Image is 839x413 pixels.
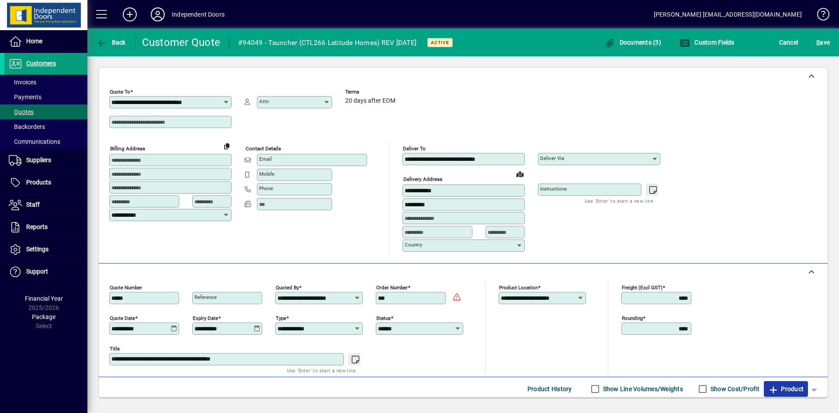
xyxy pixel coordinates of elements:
[9,138,60,145] span: Communications
[276,284,299,290] mat-label: Quoted by
[144,7,172,22] button: Profile
[4,90,87,104] a: Payments
[680,39,735,46] span: Custom Fields
[4,239,87,260] a: Settings
[4,104,87,119] a: Quotes
[622,315,643,321] mat-label: Rounding
[26,156,51,163] span: Suppliers
[524,381,576,397] button: Product History
[26,60,56,67] span: Customers
[345,97,395,104] span: 20 days after EOM
[4,194,87,216] a: Staff
[193,315,218,321] mat-label: Expiry date
[97,39,126,46] span: Back
[403,146,426,152] mat-label: Deliver To
[142,35,221,49] div: Customer Quote
[376,315,391,321] mat-label: Status
[9,108,34,115] span: Quotes
[25,295,63,302] span: Financial Year
[4,261,87,283] a: Support
[259,156,272,162] mat-label: Email
[4,31,87,52] a: Home
[376,284,408,290] mat-label: Order number
[287,365,356,375] mat-hint: Use 'Enter' to start a new line
[768,382,804,396] span: Product
[32,313,55,320] span: Package
[110,315,135,321] mat-label: Quote date
[26,201,40,208] span: Staff
[814,35,832,50] button: Save
[779,35,798,49] span: Cancel
[604,39,661,46] span: Documents (3)
[172,7,225,21] div: Independent Doors
[110,89,130,95] mat-label: Quote To
[220,139,234,153] button: Copy to Delivery address
[276,315,286,321] mat-label: Type
[816,35,830,49] span: ave
[87,35,135,50] app-page-header-button: Back
[26,246,49,253] span: Settings
[585,196,653,206] mat-hint: Use 'Enter' to start a new line
[677,35,737,50] button: Custom Fields
[259,171,274,177] mat-label: Mobile
[26,268,48,275] span: Support
[709,385,759,393] label: Show Cost/Profit
[26,179,51,186] span: Products
[26,223,48,230] span: Reports
[194,294,217,300] mat-label: Reference
[622,284,662,290] mat-label: Freight (excl GST)
[764,381,808,397] button: Product
[405,242,422,248] mat-label: Country
[499,284,538,290] mat-label: Product location
[654,7,802,21] div: [PERSON_NAME] [EMAIL_ADDRESS][DOMAIN_NAME]
[259,185,273,191] mat-label: Phone
[4,172,87,194] a: Products
[513,167,527,181] a: View on map
[431,40,449,45] span: Active
[811,2,828,30] a: Knowledge Base
[9,94,42,101] span: Payments
[94,35,128,50] button: Back
[26,38,42,45] span: Home
[4,216,87,238] a: Reports
[259,98,269,104] mat-label: Attn
[816,39,820,46] span: S
[110,284,142,290] mat-label: Quote number
[4,75,87,90] a: Invoices
[601,385,683,393] label: Show Line Volumes/Weights
[9,123,45,130] span: Backorders
[540,155,564,161] mat-label: Deliver via
[527,382,572,396] span: Product History
[540,186,567,192] mat-label: Instructions
[116,7,144,22] button: Add
[238,36,416,50] div: #94049 - Tauncher (CTL266 Latitude Homes) REV [DATE]
[9,79,36,86] span: Invoices
[345,89,398,95] span: Terms
[602,35,663,50] button: Documents (3)
[4,119,87,134] a: Backorders
[110,345,120,351] mat-label: Title
[777,35,801,50] button: Cancel
[4,134,87,149] a: Communications
[4,149,87,171] a: Suppliers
